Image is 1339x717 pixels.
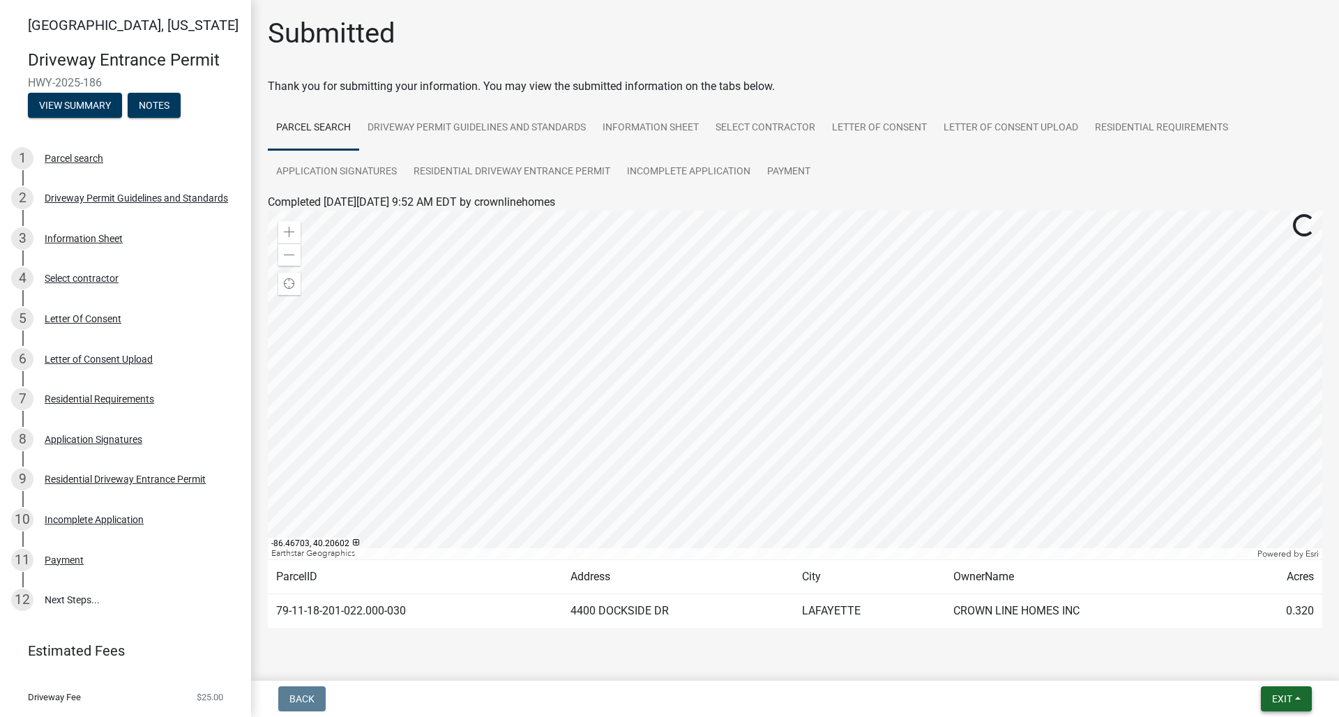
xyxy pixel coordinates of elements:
div: Thank you for submitting your information. You may view the submitted information on the tabs below. [268,78,1322,95]
span: Completed [DATE][DATE] 9:52 AM EDT by crownlinehomes [268,195,555,209]
button: Notes [128,93,181,118]
div: Residential Driveway Entrance Permit [45,474,206,484]
td: ParcelID [268,560,562,594]
a: Information Sheet [594,106,707,151]
button: Exit [1261,686,1312,711]
div: 12 [11,589,33,611]
div: Find my location [278,273,301,295]
a: Estimated Fees [11,637,229,665]
div: Incomplete Application [45,515,144,524]
div: Zoom out [278,243,301,266]
div: 1 [11,147,33,169]
td: Acres [1232,560,1322,594]
div: Earthstar Geographics [268,548,1254,559]
div: 7 [11,388,33,410]
a: Incomplete Application [619,150,759,195]
div: 11 [11,549,33,571]
wm-modal-confirm: Notes [128,100,181,112]
td: 4400 DOCKSIDE DR [562,594,794,628]
div: 6 [11,348,33,370]
div: Powered by [1254,548,1322,559]
span: HWY-2025-186 [28,76,223,89]
span: Back [289,693,315,704]
div: Letter of Consent Upload [45,354,153,364]
div: 4 [11,267,33,289]
a: Esri [1306,549,1319,559]
a: Application Signatures [268,150,405,195]
h1: Submitted [268,17,395,50]
td: OwnerName [945,560,1232,594]
div: Application Signatures [45,435,142,444]
a: Parcel search [268,106,359,151]
div: Driveway Permit Guidelines and Standards [45,193,228,203]
div: Residential Requirements [45,394,154,404]
button: Back [278,686,326,711]
div: 9 [11,468,33,490]
a: Residential Requirements [1087,106,1236,151]
span: [GEOGRAPHIC_DATA], [US_STATE] [28,17,239,33]
div: Payment [45,555,84,565]
a: Payment [759,150,819,195]
h4: Driveway Entrance Permit [28,50,240,70]
div: 5 [11,308,33,330]
a: Residential Driveway Entrance Permit [405,150,619,195]
a: Driveway Permit Guidelines and Standards [359,106,594,151]
td: CROWN LINE HOMES INC [945,594,1232,628]
td: City [794,560,945,594]
div: 3 [11,227,33,250]
td: Address [562,560,794,594]
div: Select contractor [45,273,119,283]
div: Letter Of Consent [45,314,121,324]
div: Zoom in [278,221,301,243]
wm-modal-confirm: Summary [28,100,122,112]
div: 10 [11,508,33,531]
div: 2 [11,187,33,209]
a: Select contractor [707,106,824,151]
td: 0.320 [1232,594,1322,628]
td: 79-11-18-201-022.000-030 [268,594,562,628]
a: Letter of Consent Upload [935,106,1087,151]
span: Exit [1272,693,1292,704]
div: Information Sheet [45,234,123,243]
div: 8 [11,428,33,451]
div: Parcel search [45,153,103,163]
td: LAFAYETTE [794,594,945,628]
span: Driveway Fee [28,693,81,702]
button: View Summary [28,93,122,118]
span: $25.00 [197,693,223,702]
a: Letter Of Consent [824,106,935,151]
